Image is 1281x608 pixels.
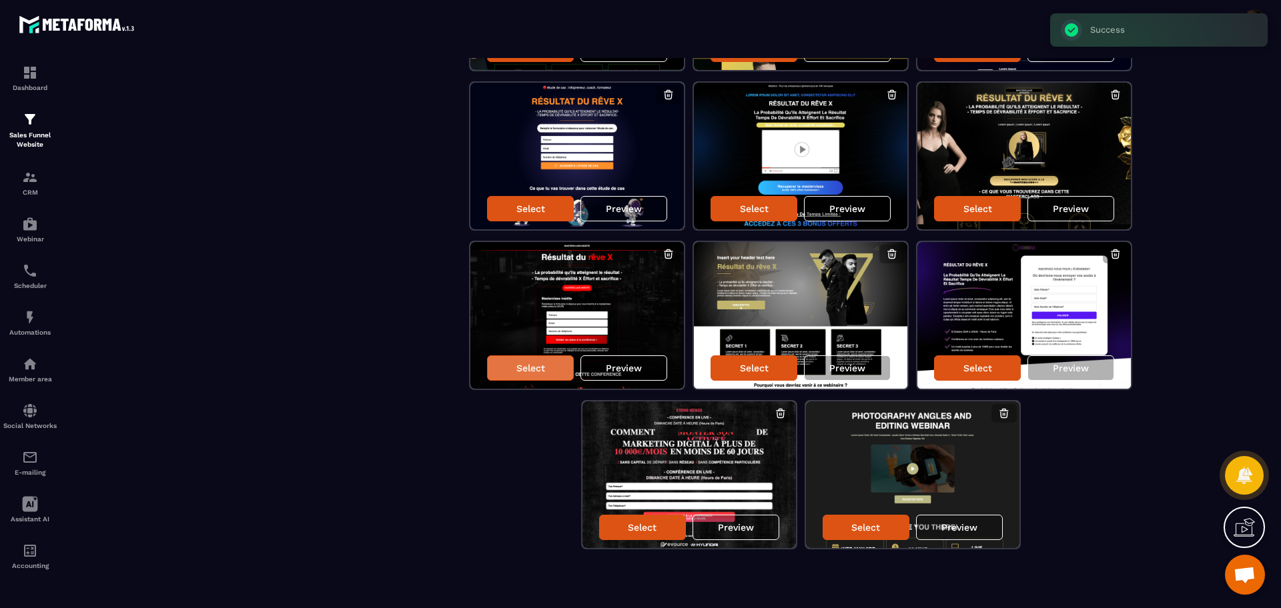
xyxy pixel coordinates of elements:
[3,189,57,196] p: CRM
[3,515,57,523] p: Assistant AI
[3,159,57,206] a: formationformationCRM
[606,203,642,214] p: Preview
[718,522,754,533] p: Preview
[963,363,992,373] p: Select
[3,253,57,299] a: schedulerschedulerScheduler
[3,469,57,476] p: E-mailing
[1225,555,1265,595] div: Mở cuộc trò chuyện
[694,83,907,229] img: image
[3,533,57,579] a: accountantaccountantAccounting
[3,439,57,486] a: emailemailE-mailing
[3,486,57,533] a: Assistant AI
[606,363,642,373] p: Preview
[3,55,57,101] a: formationformationDashboard
[3,206,57,253] a: automationsautomationsWebinar
[1053,363,1089,373] p: Preview
[22,309,38,325] img: automations
[516,203,545,214] p: Select
[22,111,38,127] img: formation
[851,522,880,533] p: Select
[22,263,38,279] img: scheduler
[941,522,977,533] p: Preview
[3,375,57,383] p: Member area
[3,299,57,346] a: automationsautomationsAutomations
[3,235,57,243] p: Webinar
[694,242,907,389] img: image
[917,242,1131,389] img: image
[3,131,57,149] p: Sales Funnel Website
[1053,203,1089,214] p: Preview
[3,562,57,569] p: Accounting
[3,329,57,336] p: Automations
[740,203,769,214] p: Select
[3,393,57,439] a: social-networksocial-networkSocial Networks
[628,522,657,533] p: Select
[22,356,38,372] img: automations
[3,101,57,159] a: formationformationSales Funnel Website
[22,65,38,81] img: formation
[19,12,139,37] img: logo
[740,363,769,373] p: Select
[3,346,57,393] a: automationsautomationsMember area
[22,403,38,419] img: social-network
[22,449,38,465] img: email
[963,203,992,214] p: Select
[917,83,1131,229] img: image
[3,84,57,91] p: Dashboard
[806,401,1019,548] img: image
[516,363,545,373] p: Select
[470,83,684,229] img: image
[22,169,38,185] img: formation
[829,203,865,214] p: Preview
[829,363,865,373] p: Preview
[3,282,57,289] p: Scheduler
[582,401,796,548] img: image
[470,242,684,389] img: image
[22,216,38,232] img: automations
[22,543,38,559] img: accountant
[3,422,57,429] p: Social Networks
